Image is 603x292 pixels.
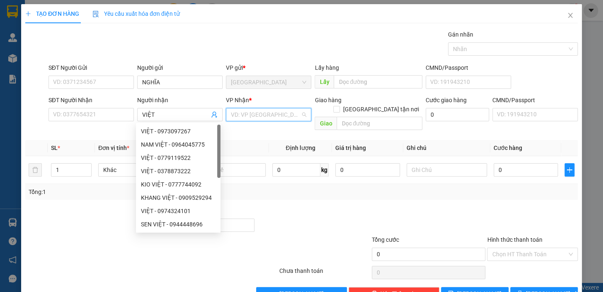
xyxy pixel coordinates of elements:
[51,145,58,151] span: SL
[567,12,574,19] span: close
[340,105,422,114] span: [GEOGRAPHIC_DATA] tận nơi
[141,153,216,162] div: VIỆT - 0779119522
[25,11,31,17] span: plus
[559,4,582,27] button: Close
[48,63,134,72] div: SĐT Người Gửi
[136,204,220,218] div: VIỆT - 0974324101
[315,97,341,103] span: Giao hàng
[494,145,522,151] span: Cước hàng
[565,167,574,173] span: plus
[48,96,134,105] div: SĐT Người Nhận
[98,145,129,151] span: Đơn vị tính
[315,75,334,88] span: Lấy
[231,76,306,88] span: Ninh Hòa
[29,163,42,177] button: delete
[136,138,220,151] div: NAM VIỆT - 0964045775
[136,164,220,178] div: VIỆT - 0378873222
[407,163,487,177] input: Ghi Chú
[564,163,574,177] button: plus
[141,140,216,149] div: NAM VIỆT - 0964045775
[211,111,218,118] span: user-add
[334,75,422,88] input: Dọc đường
[426,97,467,103] label: Cước giao hàng
[141,206,216,216] div: VIỆT - 0974324101
[92,10,180,17] span: Yêu cầu xuất hóa đơn điện tử
[335,145,366,151] span: Giá trị hàng
[92,11,99,17] img: icon
[137,96,223,105] div: Người nhận
[372,236,399,243] span: Tổng cước
[141,180,216,189] div: KIO VIỆT - 0777744092
[141,167,216,176] div: VIỆT - 0378873222
[278,266,371,281] div: Chưa thanh toán
[426,108,489,121] input: Cước giao hàng
[29,187,233,196] div: Tổng: 1
[25,10,79,17] span: TẠO ĐƠN HÀNG
[320,163,329,177] span: kg
[141,220,216,229] div: SEN VIỆT - 0944448696
[403,140,490,156] th: Ghi chú
[136,151,220,164] div: VIỆT - 0779119522
[136,218,220,231] div: SEN VIỆT - 0944448696
[315,64,339,71] span: Lấy hàng
[337,117,422,130] input: Dọc đường
[136,125,220,138] div: VIỆT - 0973097267
[136,191,220,204] div: KHANG VIỆT - 0909529294
[141,193,216,202] div: KHANG VIỆT - 0909529294
[136,178,220,191] div: KIO VIỆT - 0777744092
[426,63,511,72] div: CMND/Passport
[315,117,337,130] span: Giao
[226,97,249,103] span: VP Nhận
[492,96,578,105] div: CMND/Passport
[335,163,400,177] input: 0
[137,63,223,72] div: Người gửi
[226,63,311,72] div: VP gửi
[103,164,174,176] span: Khác
[141,127,216,136] div: VIỆT - 0973097267
[448,31,473,38] label: Gán nhãn
[487,236,542,243] label: Hình thức thanh toán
